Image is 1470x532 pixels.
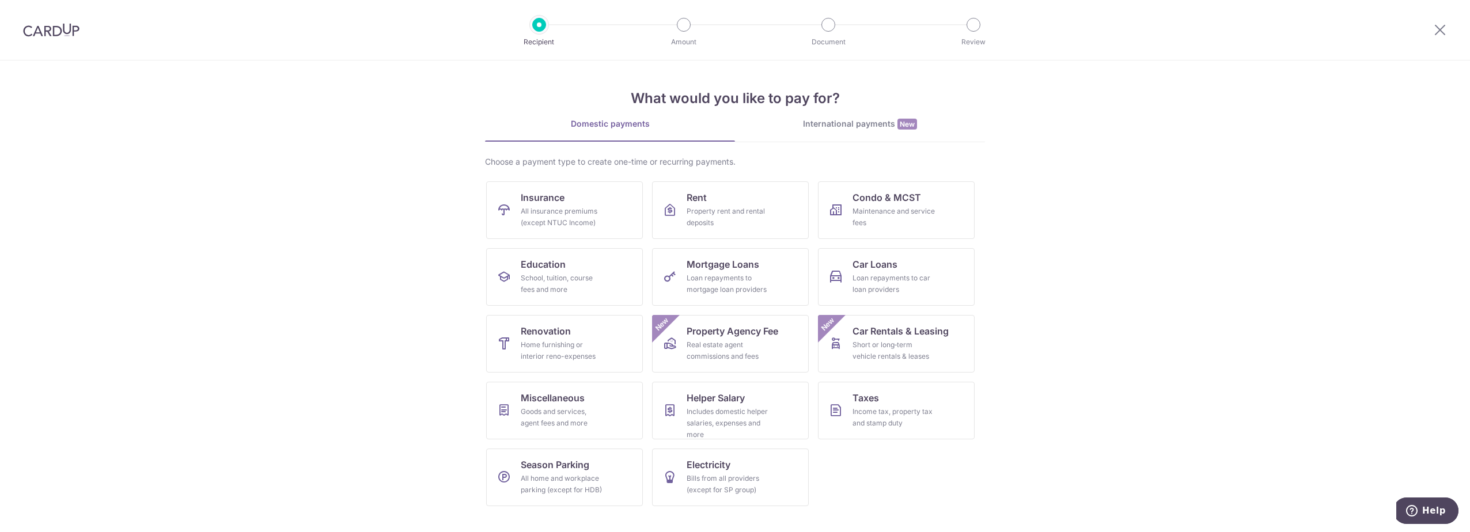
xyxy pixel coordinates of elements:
[652,315,809,373] a: Property Agency FeeReal estate agent commissions and feesNew
[853,339,935,362] div: Short or long‑term vehicle rentals & leases
[687,324,778,338] span: Property Agency Fee
[486,382,643,439] a: MiscellaneousGoods and services, agent fees and more
[26,8,50,18] span: Help
[687,339,770,362] div: Real estate agent commissions and fees
[818,248,975,306] a: Car LoansLoan repayments to car loan providers
[521,272,604,295] div: School, tuition, course fees and more
[497,36,582,48] p: Recipient
[853,191,921,204] span: Condo & MCST
[687,458,730,472] span: Electricity
[521,458,589,472] span: Season Parking
[521,191,564,204] span: Insurance
[486,181,643,239] a: InsuranceAll insurance premiums (except NTUC Income)
[486,315,643,373] a: RenovationHome furnishing or interior reno-expenses
[687,206,770,229] div: Property rent and rental deposits
[486,248,643,306] a: EducationSchool, tuition, course fees and more
[931,36,1016,48] p: Review
[521,324,571,338] span: Renovation
[653,315,672,334] span: New
[521,206,604,229] div: All insurance premiums (except NTUC Income)
[786,36,871,48] p: Document
[687,391,745,405] span: Helper Salary
[486,449,643,506] a: Season ParkingAll home and workplace parking (except for HDB)
[485,88,985,109] h4: What would you like to pay for?
[853,257,897,271] span: Car Loans
[897,119,917,130] span: New
[521,406,604,429] div: Goods and services, agent fees and more
[652,382,809,439] a: Helper SalaryIncludes domestic helper salaries, expenses and more
[485,156,985,168] div: Choose a payment type to create one-time or recurring payments.
[818,315,975,373] a: Car Rentals & LeasingShort or long‑term vehicle rentals & leasesNew
[687,272,770,295] div: Loan repayments to mortgage loan providers
[652,248,809,306] a: Mortgage LoansLoan repayments to mortgage loan providers
[687,473,770,496] div: Bills from all providers (except for SP group)
[853,324,949,338] span: Car Rentals & Leasing
[521,339,604,362] div: Home furnishing or interior reno-expenses
[652,181,809,239] a: RentProperty rent and rental deposits
[521,257,566,271] span: Education
[521,391,585,405] span: Miscellaneous
[819,315,838,334] span: New
[853,206,935,229] div: Maintenance and service fees
[818,382,975,439] a: TaxesIncome tax, property tax and stamp duty
[853,406,935,429] div: Income tax, property tax and stamp duty
[1396,497,1458,526] iframe: Opens a widget where you can find more information
[853,391,879,405] span: Taxes
[735,118,985,130] div: International payments
[687,257,759,271] span: Mortgage Loans
[687,406,770,440] div: Includes domestic helper salaries, expenses and more
[23,23,79,37] img: CardUp
[818,181,975,239] a: Condo & MCSTMaintenance and service fees
[853,272,935,295] div: Loan repayments to car loan providers
[485,118,735,130] div: Domestic payments
[652,449,809,506] a: ElectricityBills from all providers (except for SP group)
[641,36,726,48] p: Amount
[521,473,604,496] div: All home and workplace parking (except for HDB)
[687,191,707,204] span: Rent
